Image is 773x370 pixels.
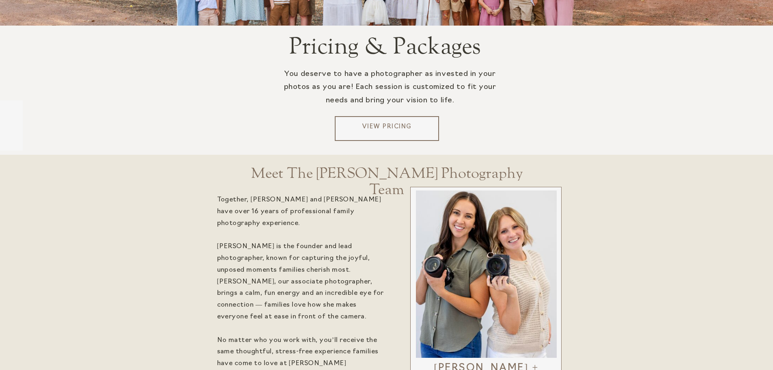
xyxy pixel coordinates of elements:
[338,123,436,135] a: View Pricing
[283,34,487,60] h2: Pricing & Packages
[272,68,508,119] p: You deserve to have a photographer as invested in your photos as you are! Each session is customi...
[240,165,534,175] a: Meet The [PERSON_NAME] Photography Team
